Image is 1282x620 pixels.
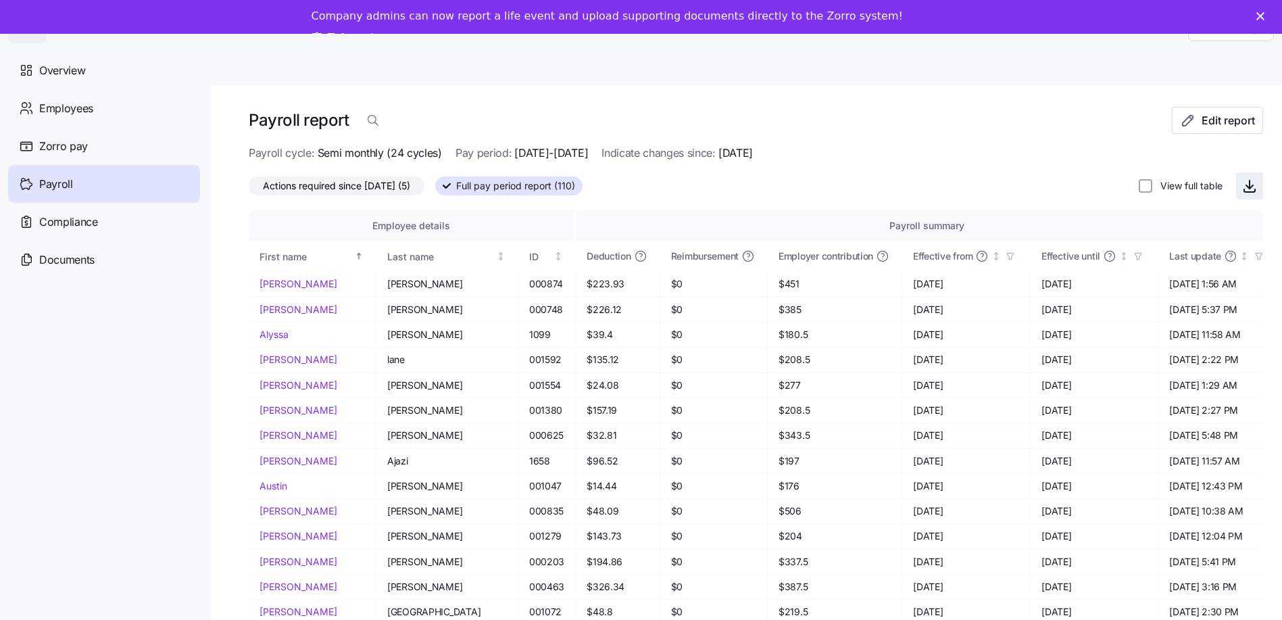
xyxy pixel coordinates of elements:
[529,580,564,594] span: 000463
[913,379,1019,392] span: [DATE]
[587,580,648,594] span: $326.34
[529,429,564,442] span: 000625
[1169,529,1266,543] span: [DATE] 12:04 PM
[779,328,891,341] span: $180.5
[779,404,891,417] span: $208.5
[913,605,1019,619] span: [DATE]
[779,504,891,518] span: $506
[1158,241,1277,272] th: Last updateNot sorted
[1031,241,1158,272] th: Effective untilNot sorted
[587,303,648,316] span: $226.12
[1202,112,1255,128] span: Edit report
[671,303,756,316] span: $0
[1169,605,1266,619] span: [DATE] 2:30 PM
[529,529,564,543] span: 001279
[260,353,365,366] a: [PERSON_NAME]
[354,252,364,261] div: Sorted ascending
[387,529,507,543] span: [PERSON_NAME]
[260,580,365,594] a: [PERSON_NAME]
[263,177,410,195] span: Actions required since [DATE] (5)
[913,555,1019,569] span: [DATE]
[587,277,648,291] span: $223.93
[8,241,200,279] a: Documents
[8,89,200,127] a: Employees
[387,454,507,468] span: Ajazi
[671,529,756,543] span: $0
[39,214,98,231] span: Compliance
[991,252,1001,261] div: Not sorted
[387,429,507,442] span: [PERSON_NAME]
[387,249,493,264] div: Last name
[376,241,518,272] th: Last nameNot sorted
[671,379,756,392] span: $0
[1041,404,1147,417] span: [DATE]
[779,277,891,291] span: $451
[587,379,648,392] span: $24.08
[779,479,891,493] span: $176
[779,379,891,392] span: $277
[312,31,396,46] a: Take a tour
[529,454,564,468] span: 1658
[587,328,648,341] span: $39.4
[8,203,200,241] a: Compliance
[779,580,891,594] span: $387.5
[671,353,756,366] span: $0
[260,504,365,518] a: [PERSON_NAME]
[312,9,903,23] div: Company admins can now report a life event and upload supporting documents directly to the Zorro ...
[39,138,88,155] span: Zorro pay
[260,303,365,316] a: [PERSON_NAME]
[779,605,891,619] span: $219.5
[671,555,756,569] span: $0
[8,165,200,203] a: Payroll
[529,605,564,619] span: 001072
[1041,277,1147,291] span: [DATE]
[260,218,563,233] div: Employee details
[671,249,739,263] span: Reimbursement
[587,529,648,543] span: $143.73
[913,303,1019,316] span: [DATE]
[1169,479,1266,493] span: [DATE] 12:43 PM
[518,241,576,272] th: IDNot sorted
[260,479,365,493] a: Austin
[1169,277,1266,291] span: [DATE] 1:56 AM
[671,504,756,518] span: $0
[601,145,716,162] span: Indicate changes since:
[913,479,1019,493] span: [DATE]
[1041,605,1147,619] span: [DATE]
[1169,580,1266,594] span: [DATE] 3:16 PM
[529,504,564,518] span: 000835
[553,252,563,261] div: Not sorted
[913,404,1019,417] span: [DATE]
[260,404,365,417] a: [PERSON_NAME]
[913,328,1019,341] span: [DATE]
[387,555,507,569] span: [PERSON_NAME]
[671,454,756,468] span: $0
[718,145,753,162] span: [DATE]
[1041,580,1147,594] span: [DATE]
[1041,379,1147,392] span: [DATE]
[529,303,564,316] span: 000748
[587,555,648,569] span: $194.86
[249,241,376,272] th: First nameSorted ascending
[1256,12,1270,20] div: Close
[39,62,85,79] span: Overview
[260,529,365,543] a: [PERSON_NAME]
[1041,454,1147,468] span: [DATE]
[587,504,648,518] span: $48.09
[779,454,891,468] span: $197
[455,145,512,162] span: Pay period:
[1169,379,1266,392] span: [DATE] 1:29 AM
[1169,353,1266,366] span: [DATE] 2:22 PM
[1172,107,1263,134] button: Edit report
[587,404,648,417] span: $157.19
[529,328,564,341] span: 1099
[260,555,365,569] a: [PERSON_NAME]
[260,454,365,468] a: [PERSON_NAME]
[671,479,756,493] span: $0
[587,249,631,263] span: Deduction
[456,177,575,195] span: Full pay period report (110)
[318,145,442,162] span: Semi monthly (24 cycles)
[779,555,891,569] span: $337.5
[779,529,891,543] span: $204
[387,353,507,366] span: lane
